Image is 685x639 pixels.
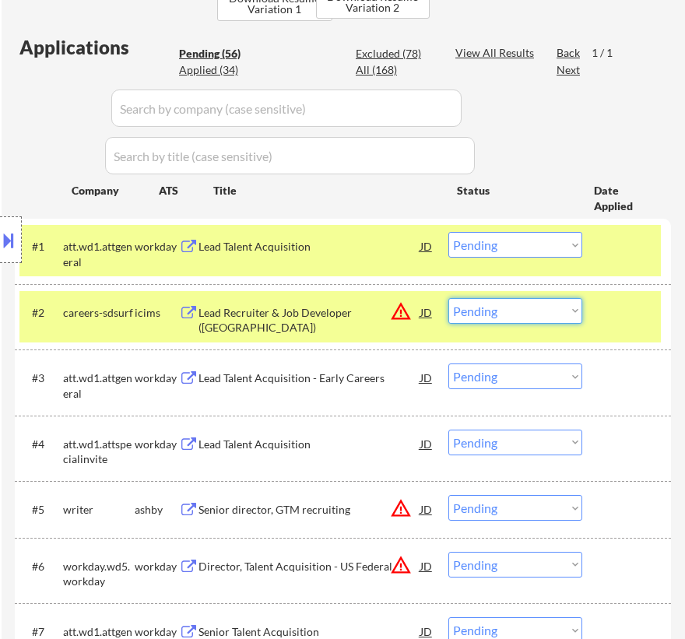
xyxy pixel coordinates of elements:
[135,559,179,574] div: workday
[557,45,581,61] div: Back
[592,45,627,61] div: 1 / 1
[198,239,420,255] div: Lead Talent Acquisition
[135,437,179,452] div: workday
[198,305,420,335] div: Lead Recruiter & Job Developer ([GEOGRAPHIC_DATA])
[198,437,420,452] div: Lead Talent Acquisition
[63,370,134,401] div: att.wd1.attgeneral
[179,62,257,78] div: Applied (34)
[213,183,442,198] div: Title
[390,554,412,576] button: warning_amber
[198,502,420,518] div: Senior director, GTM recruiting
[457,176,571,204] div: Status
[19,38,174,57] div: Applications
[105,137,475,174] input: Search by title (case sensitive)
[557,62,581,78] div: Next
[111,90,462,127] input: Search by company (case sensitive)
[198,559,420,574] div: Director, Talent Acquisition - US Federal
[135,502,179,518] div: ashby
[356,62,434,78] div: All (168)
[32,502,51,518] div: #5
[390,497,412,519] button: warning_amber
[594,183,652,213] div: Date Applied
[356,46,434,61] div: Excluded (78)
[419,495,434,523] div: JD
[419,552,434,580] div: JD
[390,300,412,322] button: warning_amber
[63,502,134,518] div: writer
[419,232,434,260] div: JD
[32,437,51,452] div: #4
[32,559,51,574] div: #6
[455,45,539,61] div: View All Results
[419,430,434,458] div: JD
[198,370,420,386] div: Lead Talent Acquisition - Early Careers
[63,559,134,589] div: workday.wd5.workday
[179,46,257,61] div: Pending (56)
[419,298,434,326] div: JD
[63,437,134,467] div: att.wd1.attspecialinvite
[419,363,434,391] div: JD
